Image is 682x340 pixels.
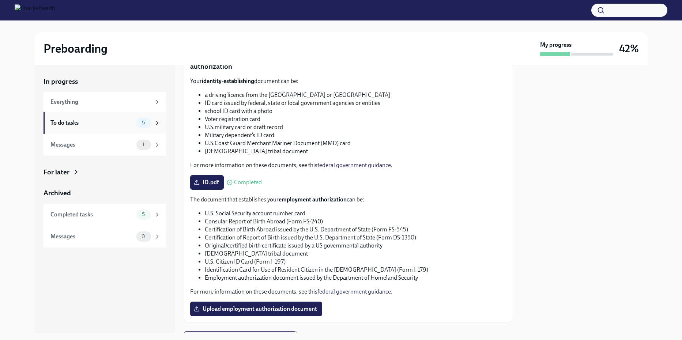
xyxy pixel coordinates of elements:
[190,288,507,296] p: For more information on these documents, see this .
[205,218,507,226] li: Consular Report of Birth Abroad (Form FS-240)
[50,233,133,241] div: Messages
[44,167,166,177] a: For later
[540,41,572,49] strong: My progress
[317,162,391,169] a: federal government guidance
[195,305,317,313] span: Upload employment authorization document
[205,258,507,266] li: U.S. Citizen ID Card (Form I-197)
[205,250,507,258] li: [DEMOGRAPHIC_DATA] tribal document
[234,180,262,185] span: Completed
[15,4,55,16] img: CharlieHealth
[205,107,507,115] li: school ID card with a photo
[138,142,149,147] span: 1
[205,226,507,234] li: Certification of Birth Abroad issued by the U.S. Department of State (Form FS-545)
[137,212,149,217] span: 5
[137,234,150,239] span: 0
[50,98,151,106] div: Everything
[317,288,391,295] a: federal government guidance
[205,99,507,107] li: ID card issued by federal, state or local government agencies or entities
[50,211,133,219] div: Completed tasks
[44,112,166,134] a: To do tasks5
[205,131,507,139] li: Military dependent’s ID card
[205,115,507,123] li: Voter registration card
[44,204,166,226] a: Completed tasks5
[50,119,133,127] div: To do tasks
[195,179,219,186] span: ID.pdf
[279,196,347,203] strong: employment authorization
[205,91,507,99] li: a driving licence from the [GEOGRAPHIC_DATA] or [GEOGRAPHIC_DATA]
[205,266,507,274] li: Identification Card for Use of Resident Citizen in the [DEMOGRAPHIC_DATA] (Form I-179)
[190,302,322,316] label: Upload employment authorization document
[205,242,507,250] li: Original/certified birth certificate issued by a US governmental authority
[44,77,166,86] a: In progress
[44,134,166,156] a: Messages1
[205,234,507,242] li: Certification of Report of Birth issued by the U.S. Department of State (Form DS-1350)
[190,175,224,190] label: ID.pdf
[44,188,166,198] a: Archived
[44,226,166,248] a: Messages0
[205,139,507,147] li: U.S.Coast Guard Merchant Mariner Document (MMD) card
[44,92,166,112] a: Everything
[44,167,69,177] div: For later
[44,41,108,56] h2: Preboarding
[190,77,507,85] p: Your document can be:
[619,42,639,55] h3: 42%
[205,123,507,131] li: U.S.military card or draft record
[190,196,507,204] p: The document that establishes your can be:
[202,78,254,84] strong: identity-establishing
[205,147,507,155] li: [DEMOGRAPHIC_DATA] tribal document
[190,161,507,169] p: For more information on these documents, see this .
[137,120,149,125] span: 5
[205,274,507,282] li: Employment authorization document issued by the Department of Homeland Security
[50,141,133,149] div: Messages
[205,209,507,218] li: U.S. Social Security account number card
